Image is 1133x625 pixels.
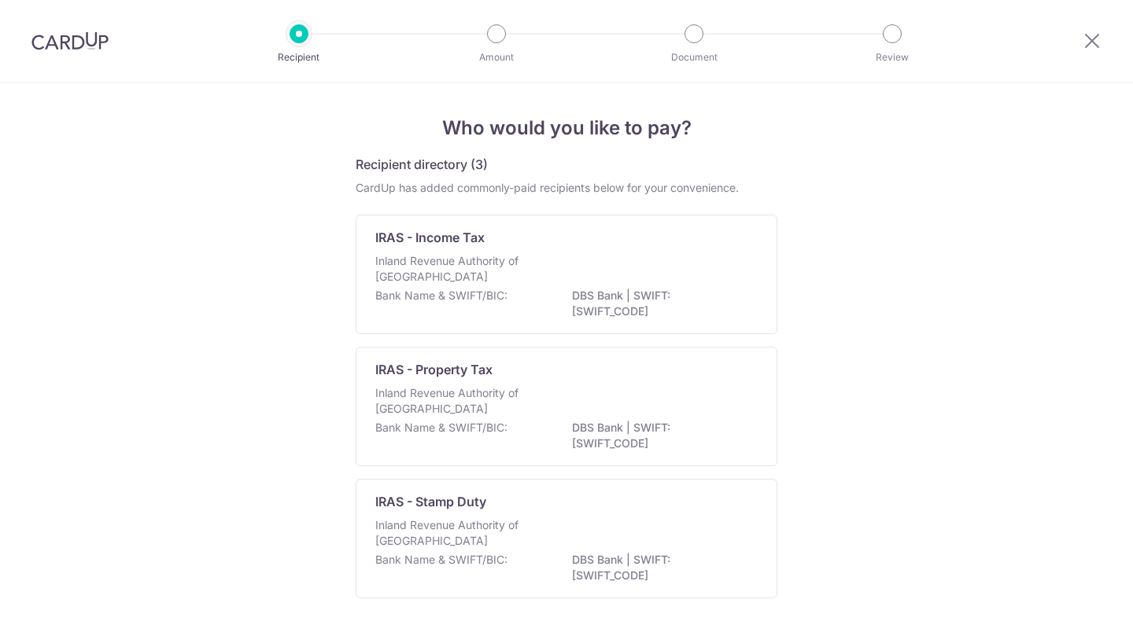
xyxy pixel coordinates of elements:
[31,31,109,50] img: CardUp
[375,253,542,285] p: Inland Revenue Authority of [GEOGRAPHIC_DATA]
[356,180,777,196] div: CardUp has added commonly-paid recipients below for your convenience.
[375,360,493,379] p: IRAS - Property Tax
[375,492,486,511] p: IRAS - Stamp Duty
[438,50,555,65] p: Amount
[375,385,542,417] p: Inland Revenue Authority of [GEOGRAPHIC_DATA]
[356,155,488,174] h5: Recipient directory (3)
[356,114,777,142] h4: Who would you like to pay?
[572,420,748,451] p: DBS Bank | SWIFT: [SWIFT_CODE]
[834,50,950,65] p: Review
[241,50,357,65] p: Recipient
[375,552,507,568] p: Bank Name & SWIFT/BIC:
[375,228,485,247] p: IRAS - Income Tax
[636,50,752,65] p: Document
[375,517,542,549] p: Inland Revenue Authority of [GEOGRAPHIC_DATA]
[375,288,507,303] p: Bank Name & SWIFT/BIC:
[375,420,507,436] p: Bank Name & SWIFT/BIC:
[572,288,748,319] p: DBS Bank | SWIFT: [SWIFT_CODE]
[572,552,748,583] p: DBS Bank | SWIFT: [SWIFT_CODE]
